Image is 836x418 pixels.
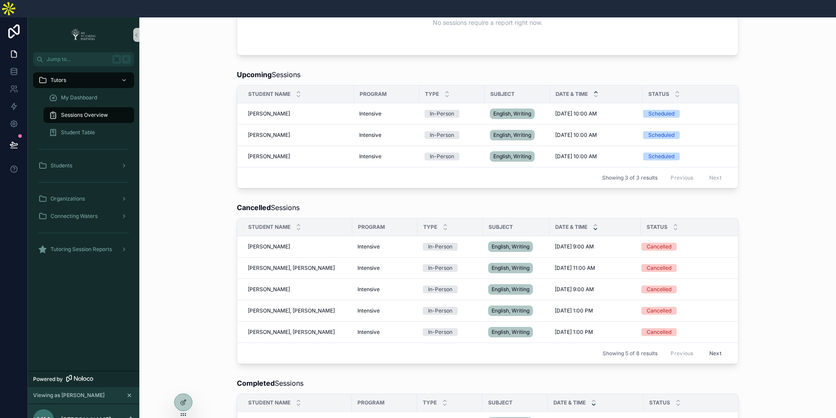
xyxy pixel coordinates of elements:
[33,208,134,224] a: Connecting Waters
[33,191,134,207] a: Organizations
[430,131,454,139] div: In-Person
[360,91,387,98] span: Program
[493,110,531,117] span: English, Writing
[703,347,728,360] button: Next
[555,110,597,117] span: [DATE] 10:00 AM
[61,94,97,101] span: My Dashboard
[603,350,657,357] span: Showing 5 of 8 results
[44,107,134,123] a: Sessions Overview
[428,285,452,293] div: In-Person
[51,213,98,220] span: Connecting Waters
[492,329,529,336] span: English, Writing
[648,131,674,139] div: Scheduled
[423,224,437,231] span: Type
[357,265,380,272] span: Intensive
[28,66,139,268] div: scrollable content
[33,52,134,66] button: Jump to...K
[237,202,300,213] span: Sessions
[359,153,381,160] span: Intensive
[555,329,593,336] span: [DATE] 1:00 PM
[358,224,385,231] span: Program
[433,18,543,27] span: No sessions require a report right now.
[493,153,531,160] span: English, Writing
[357,286,380,293] span: Intensive
[359,132,381,139] span: Intensive
[44,125,134,140] a: Student Table
[647,307,671,315] div: Cancelled
[649,399,670,406] span: Status
[237,203,271,212] strong: Cancelled
[428,328,452,336] div: In-Person
[248,132,290,139] span: [PERSON_NAME]
[425,91,439,98] span: Type
[47,56,109,63] span: Jump to...
[248,307,335,314] span: [PERSON_NAME], [PERSON_NAME]
[556,91,588,98] span: Date & Time
[648,91,669,98] span: Status
[33,392,104,399] span: Viewing as [PERSON_NAME]
[237,378,303,388] span: Sessions
[492,307,529,314] span: English, Writing
[647,243,671,251] div: Cancelled
[488,399,512,406] span: Subject
[61,112,108,119] span: Sessions Overview
[44,90,134,105] a: My Dashboard
[237,379,275,387] strong: Completed
[248,265,335,272] span: [PERSON_NAME], [PERSON_NAME]
[428,243,452,251] div: In-Person
[647,285,671,293] div: Cancelled
[492,243,529,250] span: English, Writing
[555,286,594,293] span: [DATE] 9:00 AM
[33,376,63,383] span: Powered by
[237,69,300,80] span: Sessions
[555,224,587,231] span: Date & Time
[51,77,66,84] span: Tutors
[602,174,657,181] span: Showing 3 of 3 results
[489,224,513,231] span: Subject
[648,110,674,118] div: Scheduled
[359,110,381,117] span: Intensive
[33,241,134,257] a: Tutoring Session Reports
[555,243,594,250] span: [DATE] 9:00 AM
[33,72,134,88] a: Tutors
[248,329,335,336] span: [PERSON_NAME], [PERSON_NAME]
[248,110,290,117] span: [PERSON_NAME]
[68,28,99,42] img: App logo
[357,399,384,406] span: Program
[248,224,290,231] span: Student Name
[430,110,454,118] div: In-Person
[492,265,529,272] span: English, Writing
[555,153,597,160] span: [DATE] 10:00 AM
[248,243,290,250] span: [PERSON_NAME]
[51,195,85,202] span: Organizations
[248,399,290,406] span: Student Name
[357,243,380,250] span: Intensive
[555,265,595,272] span: [DATE] 11:00 AM
[357,329,380,336] span: Intensive
[492,286,529,293] span: English, Writing
[61,129,95,136] span: Student Table
[555,132,597,139] span: [DATE] 10:00 AM
[553,399,586,406] span: Date & Time
[490,91,515,98] span: Subject
[51,162,72,169] span: Students
[357,307,380,314] span: Intensive
[648,153,674,160] div: Scheduled
[647,224,667,231] span: Status
[493,132,531,139] span: English, Writing
[248,153,290,160] span: [PERSON_NAME]
[555,307,593,314] span: [DATE] 1:00 PM
[51,246,112,253] span: Tutoring Session Reports
[428,307,452,315] div: In-Person
[423,399,437,406] span: Type
[248,286,290,293] span: [PERSON_NAME]
[430,153,454,160] div: In-Person
[647,264,671,272] div: Cancelled
[237,70,272,79] strong: Upcoming
[248,91,290,98] span: Student Name
[647,328,671,336] div: Cancelled
[428,264,452,272] div: In-Person
[123,56,130,63] span: K
[33,158,134,173] a: Students
[28,371,139,387] a: Powered by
